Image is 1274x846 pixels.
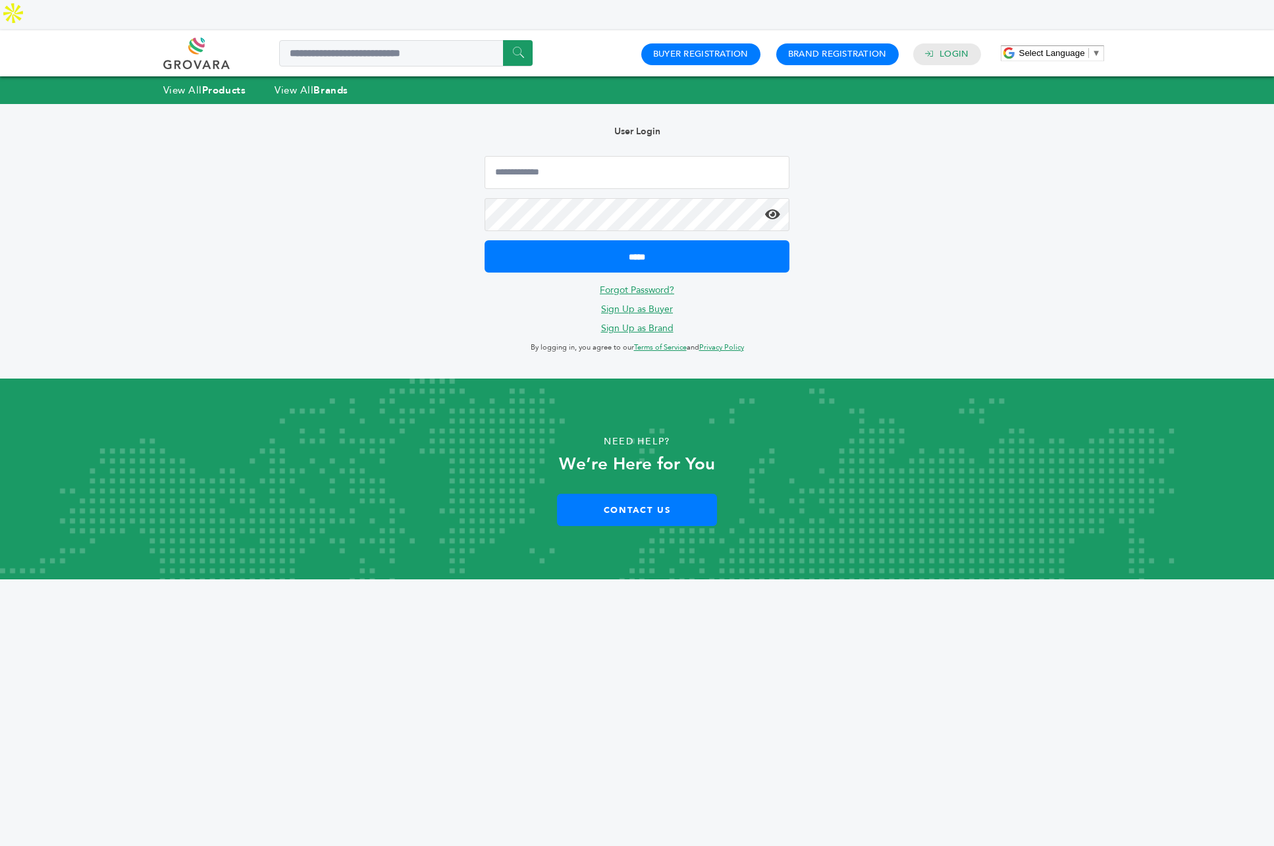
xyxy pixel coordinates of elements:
strong: Brands [313,84,348,97]
p: By logging in, you agree to our and [485,340,790,356]
strong: Products [202,84,246,97]
a: Buyer Registration [653,48,749,60]
b: User Login [614,125,660,138]
input: Password [485,198,790,231]
input: Search a product or brand... [279,40,533,66]
a: View AllBrands [275,84,348,97]
span: ​ [1088,48,1089,58]
a: View AllProducts [163,84,246,97]
a: Select Language​ [1019,48,1101,58]
a: Contact Us [557,494,717,526]
span: Select Language [1019,48,1085,58]
a: Brand Registration [788,48,887,60]
input: Email Address [485,156,790,189]
a: Login [940,48,969,60]
span: ▼ [1092,48,1101,58]
a: Terms of Service [634,342,687,352]
a: Forgot Password? [600,284,674,296]
a: Privacy Policy [699,342,744,352]
p: Need Help? [64,432,1211,452]
a: Sign Up as Brand [601,322,674,334]
a: Sign Up as Buyer [601,303,673,315]
strong: We’re Here for You [559,452,715,476]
